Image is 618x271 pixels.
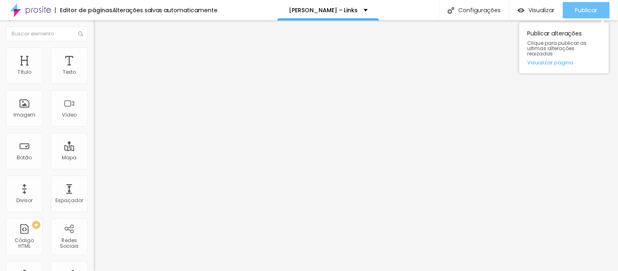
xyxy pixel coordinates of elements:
[563,2,610,18] button: Publicar
[63,69,76,75] div: Texto
[55,198,83,203] div: Espaçador
[289,7,358,13] p: [PERSON_NAME] - Links
[528,60,601,65] a: Visualizar página
[529,7,555,13] span: Visualizar
[519,22,609,73] div: Publicar alterações
[55,7,112,13] div: Editor de páginas
[8,238,40,249] div: Código HTML
[510,2,563,18] button: Visualizar
[448,7,455,14] img: Icone
[17,155,32,161] div: Botão
[53,238,85,249] div: Redes Sociais
[62,155,77,161] div: Mapa
[6,26,88,41] input: Buscar elemento
[78,31,83,36] img: Icone
[94,20,618,271] iframe: Editor
[18,69,31,75] div: Título
[575,7,598,13] span: Publicar
[112,7,218,13] div: Alterações salvas automaticamente
[62,112,77,118] div: Vídeo
[13,112,35,118] div: Imagem
[518,7,525,14] img: view-1.svg
[528,40,601,57] span: Clique para publicar as ultimas alterações reaizadas
[16,198,33,203] div: Divisor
